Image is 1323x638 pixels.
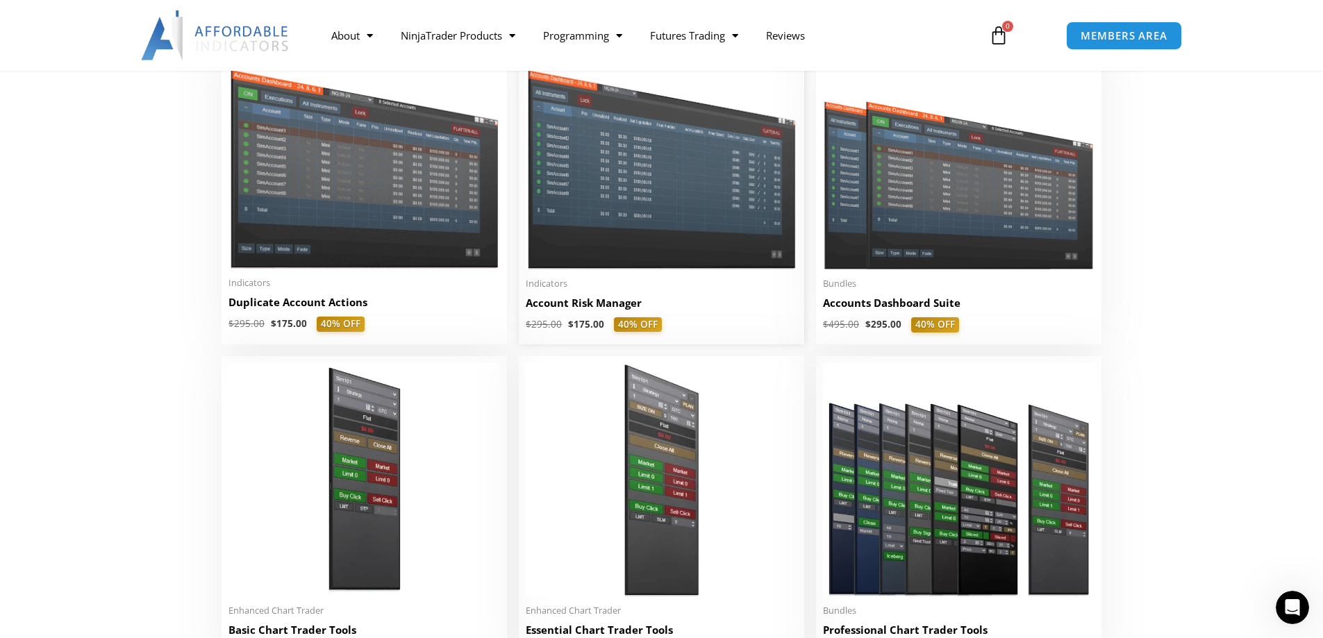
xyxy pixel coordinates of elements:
span: 0 [1002,21,1013,32]
h2: Essential Chart Trader Tools [526,623,797,637]
bdi: 295.00 [865,318,901,330]
a: Reviews [752,19,819,51]
span: Indicators [228,277,500,289]
span: 40% OFF [317,317,365,332]
span: $ [228,317,234,330]
a: About [317,19,387,51]
span: Indicators [526,278,797,289]
span: MEMBERS AREA [1081,31,1167,41]
h2: Account Risk Manager [526,296,797,310]
span: Bundles [823,278,1095,289]
img: Essential Chart Trader Tools [526,363,797,596]
span: $ [865,318,871,330]
h2: Professional Chart Trader Tools [823,623,1095,637]
span: Enhanced Chart Trader [526,605,797,616]
bdi: 495.00 [823,318,859,330]
span: Enhanced Chart Trader [228,605,500,616]
bdi: 175.00 [271,317,307,330]
bdi: 295.00 [526,318,562,330]
nav: Menu [317,19,973,51]
a: NinjaTrader Products [387,19,529,51]
a: Programming [529,19,636,51]
bdi: 295.00 [228,317,265,330]
span: $ [823,318,829,330]
a: Futures Trading [636,19,752,51]
span: $ [271,317,276,330]
img: Accounts Dashboard Suite [823,53,1095,269]
h2: Accounts Dashboard Suite [823,296,1095,310]
img: Duplicate Account Actions [228,53,500,269]
img: ProfessionalToolsBundlePage [823,363,1095,596]
a: Accounts Dashboard Suite [823,296,1095,317]
span: 40% OFF [911,317,959,333]
h2: Duplicate Account Actions [228,295,500,310]
span: $ [526,318,531,330]
a: MEMBERS AREA [1066,22,1182,50]
span: Bundles [823,605,1095,616]
iframe: Intercom live chat [1276,591,1309,624]
h2: Basic Chart Trader Tools [228,623,500,637]
bdi: 175.00 [568,318,604,330]
img: LogoAI | Affordable Indicators – NinjaTrader [141,10,290,60]
a: 0 [968,15,1029,56]
a: Duplicate Account Actions [228,295,500,317]
img: Account Risk Manager [526,53,797,269]
a: Account Risk Manager [526,296,797,317]
img: BasicTools [228,363,500,596]
span: 40% OFF [614,317,662,333]
span: $ [568,318,574,330]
